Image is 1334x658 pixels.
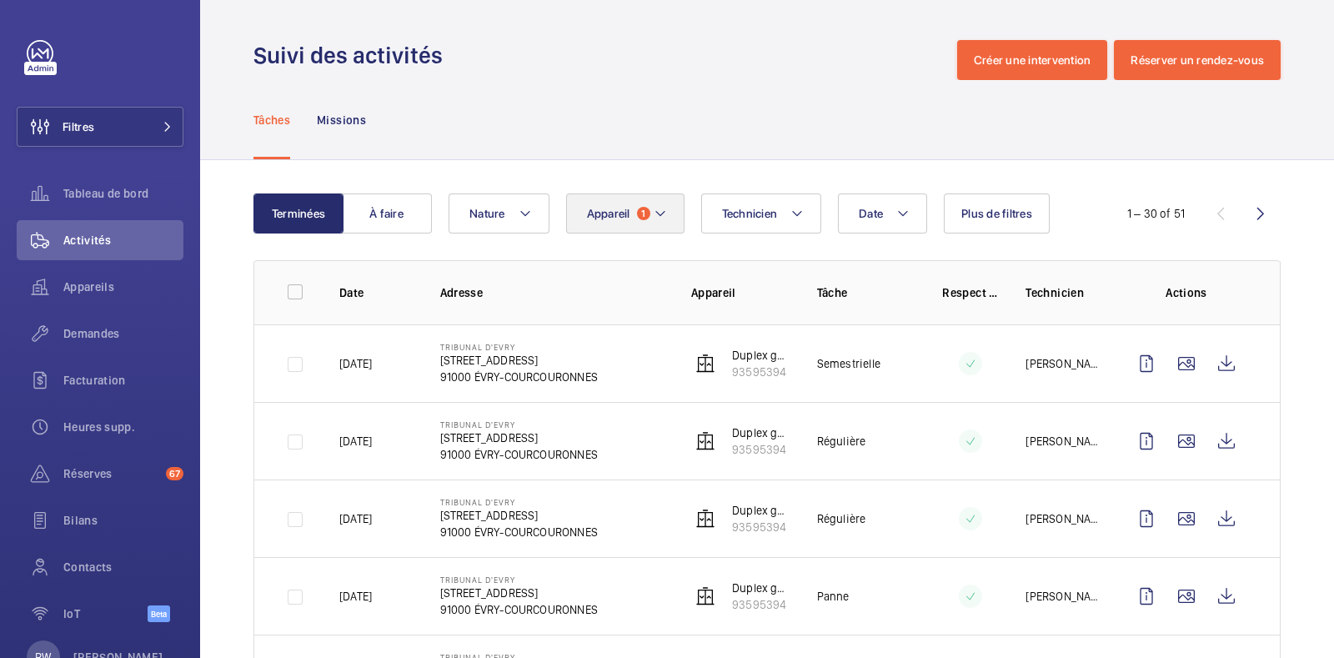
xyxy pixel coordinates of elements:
span: 67 [166,467,183,480]
img: elevator.svg [695,431,715,451]
span: 1 [637,207,650,220]
p: 93595394 [732,596,790,613]
button: Technicien [701,193,822,234]
p: 93595394 [732,364,790,380]
p: [DATE] [339,355,372,372]
p: Tâches [253,112,290,128]
p: [STREET_ADDRESS] [440,507,598,524]
p: Tribunal d'Evry [440,497,598,507]
span: Filtres [63,118,94,135]
span: Appareil [587,207,630,220]
span: Plus de filtres [961,207,1032,220]
p: [PERSON_NAME] [1026,433,1100,450]
p: [PERSON_NAME] [1026,510,1100,527]
p: Technicien [1026,284,1100,301]
p: Duplex gauche BIC - [STREET_ADDRESS] [732,580,790,596]
p: Date [339,284,414,301]
span: Demandes [63,325,183,342]
button: Terminées [253,193,344,234]
span: Bilans [63,512,183,529]
p: [PERSON_NAME] [1026,355,1100,372]
p: [STREET_ADDRESS] [440,429,598,446]
p: Régulière [817,433,866,450]
h1: Suivi des activités [253,40,453,71]
span: Technicien [722,207,778,220]
p: 91000 ÉVRY-COURCOURONNES [440,369,598,385]
p: Tâche [817,284,916,301]
p: Tribunal d'Evry [440,575,598,585]
p: [STREET_ADDRESS] [440,585,598,601]
p: 91000 ÉVRY-COURCOURONNES [440,601,598,618]
button: Nature [449,193,549,234]
span: Contacts [63,559,183,575]
button: Appareil1 [566,193,685,234]
button: Filtres [17,107,183,147]
span: Activités [63,232,183,249]
p: Actions [1126,284,1246,301]
span: Beta [148,605,170,622]
span: Réserves [63,465,159,482]
span: Nature [469,207,505,220]
p: Duplex gauche BIC - [STREET_ADDRESS] [732,347,790,364]
span: Tableau de bord [63,185,183,202]
button: À faire [342,193,432,234]
p: Duplex gauche BIC - [STREET_ADDRESS] [732,502,790,519]
p: Panne [817,588,850,605]
img: elevator.svg [695,586,715,606]
p: Semestrielle [817,355,880,372]
span: IoT [63,605,148,622]
p: 93595394 [732,519,790,535]
p: 91000 ÉVRY-COURCOURONNES [440,524,598,540]
button: Plus de filtres [944,193,1050,234]
button: Date [838,193,927,234]
p: Appareil [691,284,790,301]
p: [PERSON_NAME] [1026,588,1100,605]
p: Tribunal d'Evry [440,419,598,429]
button: Réserver un rendez-vous [1114,40,1281,80]
p: Adresse [440,284,664,301]
p: Régulière [817,510,866,527]
p: 93595394 [732,441,790,458]
p: Tribunal d'Evry [440,342,598,352]
span: Appareils [63,279,183,295]
p: [DATE] [339,433,372,450]
span: Date [859,207,883,220]
button: Créer une intervention [957,40,1108,80]
p: Missions [317,112,366,128]
p: [DATE] [339,588,372,605]
p: 91000 ÉVRY-COURCOURONNES [440,446,598,463]
div: 1 – 30 of 51 [1127,205,1185,222]
p: Respect délai [942,284,999,301]
p: Duplex gauche BIC - [STREET_ADDRESS] [732,424,790,441]
p: [STREET_ADDRESS] [440,352,598,369]
span: Heures supp. [63,419,183,435]
span: Facturation [63,372,183,389]
img: elevator.svg [695,509,715,529]
p: [DATE] [339,510,372,527]
img: elevator.svg [695,354,715,374]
